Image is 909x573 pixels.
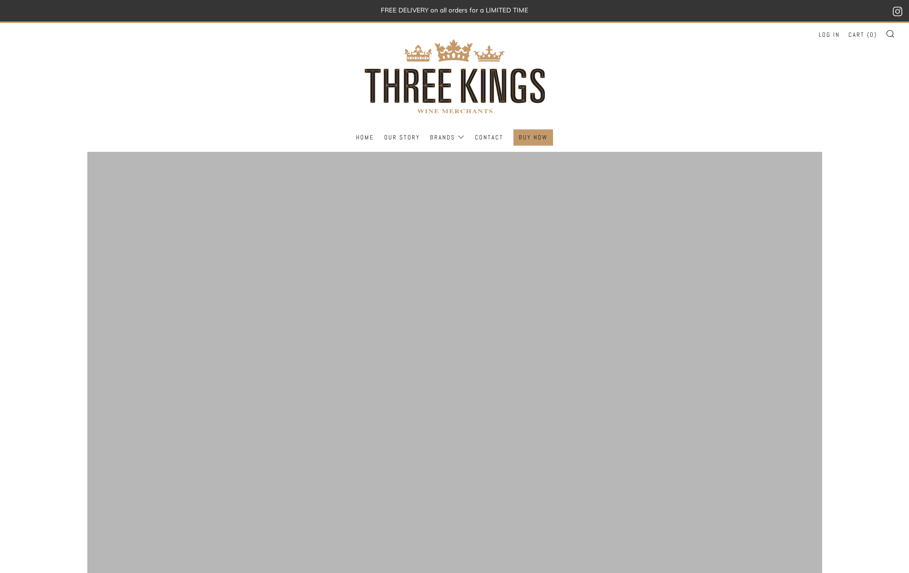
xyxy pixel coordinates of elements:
[848,27,877,42] a: Cart (0)
[430,130,465,145] a: Brands
[475,130,503,145] a: Contact
[819,27,840,42] a: Log in
[356,130,374,145] a: Home
[519,130,548,145] a: BUY NOW
[384,130,420,145] a: Our Story
[870,31,874,39] span: 0
[359,23,550,129] img: three kings wine merchants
